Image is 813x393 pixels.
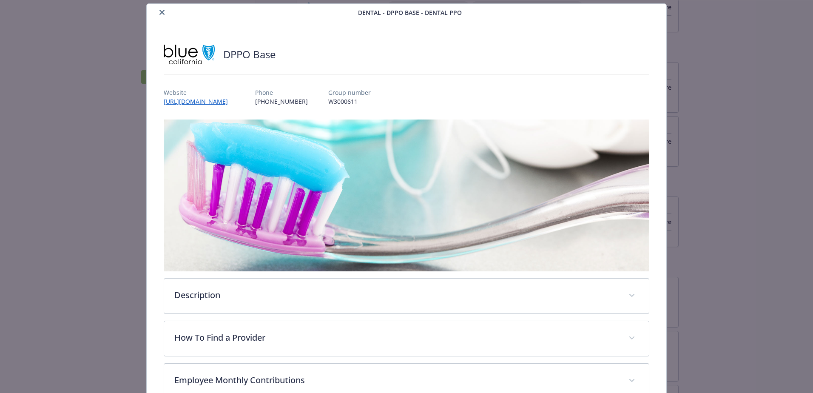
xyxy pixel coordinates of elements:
[328,97,371,106] p: W3000611
[328,88,371,97] p: Group number
[174,289,618,302] p: Description
[164,321,649,356] div: How To Find a Provider
[164,120,649,271] img: banner
[358,8,462,17] span: Dental - DPPO Base - Dental PPO
[255,97,308,106] p: [PHONE_NUMBER]
[164,42,215,67] img: Blue Shield of California
[164,97,235,105] a: [URL][DOMAIN_NAME]
[164,88,235,97] p: Website
[164,279,649,313] div: Description
[157,7,167,17] button: close
[174,374,618,387] p: Employee Monthly Contributions
[255,88,308,97] p: Phone
[174,331,618,344] p: How To Find a Provider
[223,47,276,62] h2: DPPO Base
